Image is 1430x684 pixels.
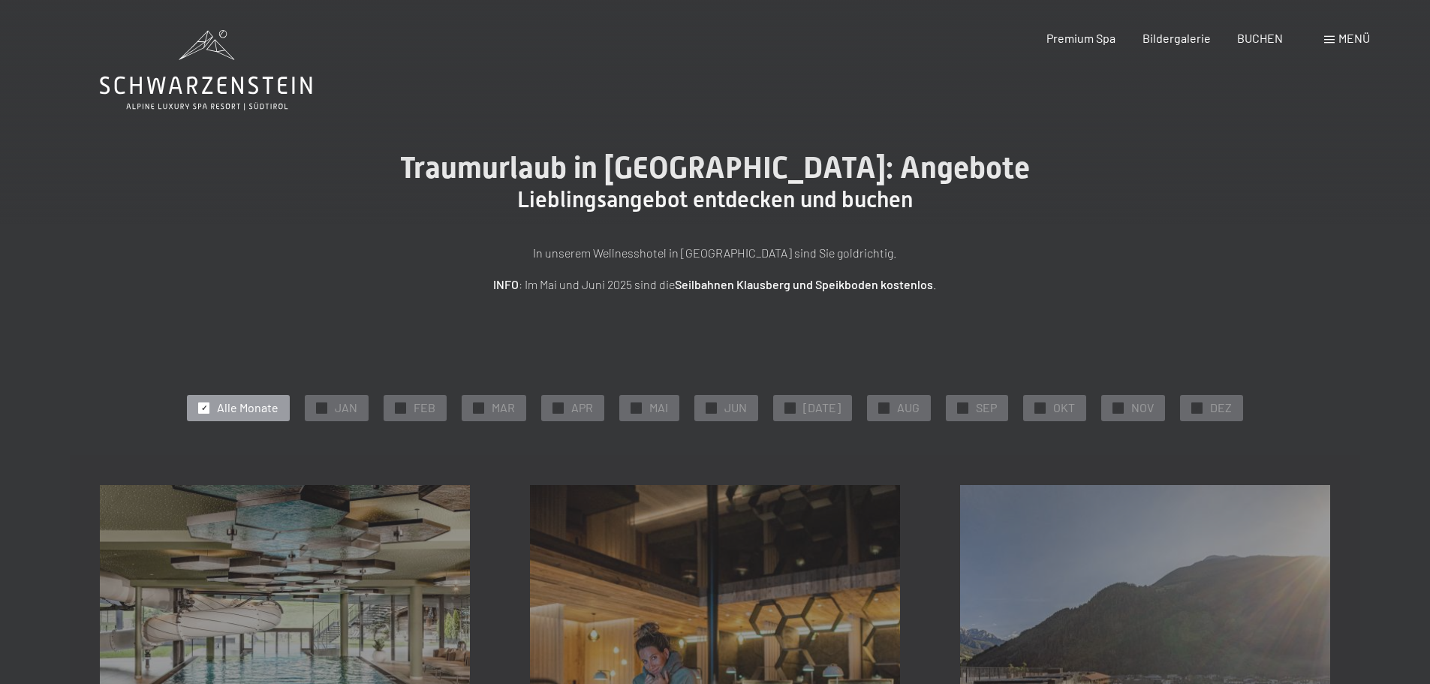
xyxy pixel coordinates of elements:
span: NOV [1131,399,1154,416]
span: FEB [414,399,435,416]
span: MAI [649,399,668,416]
strong: INFO [493,277,519,291]
span: ✓ [787,402,793,413]
span: ✓ [1037,402,1043,413]
span: ✓ [319,402,325,413]
span: Lieblingsangebot entdecken und buchen [517,186,913,212]
span: ✓ [1115,402,1121,413]
span: ✓ [476,402,482,413]
span: SEP [976,399,997,416]
span: ✓ [555,402,561,413]
span: ✓ [881,402,887,413]
span: AUG [897,399,920,416]
span: Alle Monate [217,399,278,416]
span: JAN [335,399,357,416]
a: Bildergalerie [1142,31,1211,45]
span: JUN [724,399,747,416]
span: ✓ [634,402,640,413]
p: In unserem Wellnesshotel in [GEOGRAPHIC_DATA] sind Sie goldrichtig. [340,243,1091,263]
span: OKT [1053,399,1075,416]
span: MAR [492,399,515,416]
span: ✓ [709,402,715,413]
span: ✓ [1194,402,1200,413]
span: ✓ [201,402,207,413]
p: : Im Mai und Juni 2025 sind die . [340,275,1091,294]
span: ✓ [960,402,966,413]
strong: Seilbahnen Klausberg und Speikboden kostenlos [675,277,933,291]
span: ✓ [398,402,404,413]
span: APR [571,399,593,416]
a: BUCHEN [1237,31,1283,45]
span: DEZ [1210,399,1232,416]
span: Traumurlaub in [GEOGRAPHIC_DATA]: Angebote [400,150,1030,185]
a: Premium Spa [1046,31,1115,45]
span: [DATE] [803,399,841,416]
span: Menü [1338,31,1370,45]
